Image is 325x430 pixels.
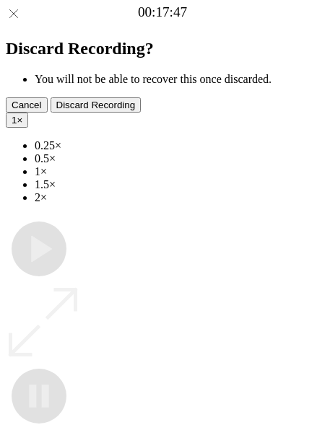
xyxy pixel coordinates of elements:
[35,178,319,191] li: 1.5×
[35,152,319,165] li: 0.5×
[6,113,28,128] button: 1×
[35,73,319,86] li: You will not be able to recover this once discarded.
[12,115,17,126] span: 1
[138,4,187,20] a: 00:17:47
[35,191,319,204] li: 2×
[35,139,319,152] li: 0.25×
[6,39,319,58] h2: Discard Recording?
[35,165,319,178] li: 1×
[6,97,48,113] button: Cancel
[51,97,142,113] button: Discard Recording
